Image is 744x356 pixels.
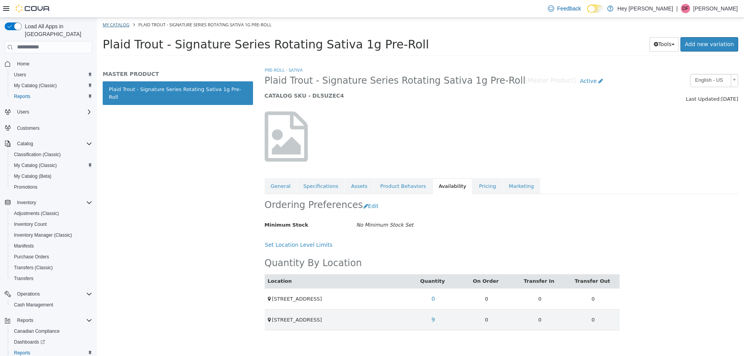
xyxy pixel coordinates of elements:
[6,4,33,10] a: My Catalog
[14,83,57,89] span: My Catalog (Classic)
[11,263,56,272] a: Transfers (Classic)
[8,251,95,262] button: Purchase Orders
[6,53,156,60] h5: MASTER PRODUCT
[376,260,403,266] a: On Order
[14,124,43,133] a: Customers
[14,59,33,69] a: Home
[14,265,53,271] span: Transfers (Classic)
[17,291,40,297] span: Operations
[11,337,48,347] a: Dashboards
[11,209,92,218] span: Adjustments (Classic)
[14,198,39,207] button: Inventory
[11,81,92,90] span: My Catalog (Classic)
[14,139,36,148] button: Catalog
[545,1,584,16] a: Feedback
[17,125,40,131] span: Customers
[14,316,36,325] button: Reports
[11,327,92,336] span: Canadian Compliance
[14,107,32,117] button: Users
[11,182,41,192] a: Promotions
[175,299,225,305] span: [STREET_ADDRESS]
[693,4,738,13] p: [PERSON_NAME]
[553,19,582,34] button: Tools
[617,4,673,13] p: Hey [PERSON_NAME]
[11,274,92,283] span: Transfers
[266,181,286,196] button: Edit
[22,22,92,38] span: Load All Apps in [GEOGRAPHIC_DATA]
[11,337,92,347] span: Dashboards
[14,151,61,158] span: Classification (Classic)
[593,56,641,69] a: English - US
[8,326,95,337] button: Canadian Compliance
[8,219,95,230] button: Inventory Count
[11,274,36,283] a: Transfers
[14,221,47,227] span: Inventory Count
[416,291,470,312] td: 0
[11,220,92,229] span: Inventory Count
[8,230,95,241] button: Inventory Manager (Classic)
[17,109,29,115] span: Users
[11,81,60,90] a: My Catalog (Classic)
[14,254,49,260] span: Purchase Orders
[168,49,206,55] a: Pre-Roll - Sativa
[11,182,92,192] span: Promotions
[171,260,196,267] button: Location
[11,92,33,101] a: Reports
[331,274,343,288] a: 0
[14,302,53,308] span: Cash Management
[168,181,266,193] h2: Ordering Preferences
[676,4,678,13] p: |
[406,160,443,177] a: Marketing
[14,139,92,148] span: Catalog
[624,78,641,84] span: [DATE]
[14,339,45,345] span: Dashboards
[8,273,95,284] button: Transfers
[14,198,92,207] span: Inventory
[483,60,500,66] span: Active
[681,4,690,13] div: Dawna Fuller
[587,5,603,13] input: Dark Mode
[589,78,624,84] span: Last Updated:
[14,243,34,249] span: Manifests
[8,149,95,160] button: Classification (Classic)
[11,230,75,240] a: Inventory Manager (Classic)
[168,220,240,234] button: Set Location Level Limits
[11,150,64,159] a: Classification (Classic)
[8,69,95,80] button: Users
[2,107,95,117] button: Users
[11,161,60,170] a: My Catalog (Classic)
[429,60,479,66] small: [Master Product]
[11,241,92,251] span: Manifests
[14,316,92,325] span: Reports
[8,262,95,273] button: Transfers (Classic)
[168,160,200,177] a: General
[11,161,92,170] span: My Catalog (Classic)
[427,260,459,266] a: Transfer In
[11,70,29,79] a: Users
[2,315,95,326] button: Reports
[14,162,57,169] span: My Catalog (Classic)
[11,220,50,229] a: Inventory Count
[416,270,470,291] td: 0
[376,160,405,177] a: Pricing
[8,160,95,171] button: My Catalog (Classic)
[14,107,92,117] span: Users
[14,210,59,217] span: Adjustments (Classic)
[14,350,30,356] span: Reports
[6,64,156,87] a: Plaid Trout - Signature Series Rotating Sativa 1g Pre-Roll
[17,317,33,323] span: Reports
[14,184,38,190] span: Promotions
[11,252,52,261] a: Purchase Orders
[14,328,60,334] span: Canadian Compliance
[479,56,511,71] a: Active
[168,74,520,81] h5: CATALOG SKU - DL5UZEC4
[8,241,95,251] button: Manifests
[277,160,335,177] a: Product Behaviors
[200,160,248,177] a: Specifications
[11,150,92,159] span: Classification (Classic)
[168,204,212,210] span: Minimum Stock
[11,263,92,272] span: Transfers (Classic)
[336,160,375,177] a: Availability
[2,197,95,208] button: Inventory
